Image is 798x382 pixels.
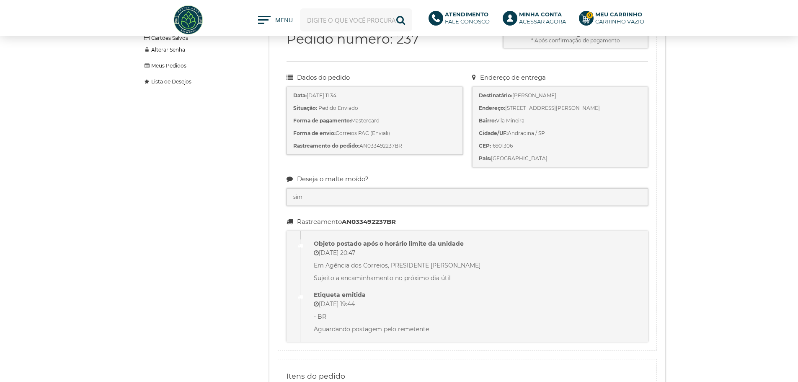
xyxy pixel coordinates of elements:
[479,117,642,125] li: Vila Mineira
[293,117,351,124] b: Forma de pagamento:
[314,291,366,299] strong: Etiqueta emitida
[479,129,642,138] li: Andradina / SP
[314,274,635,291] p: Sujeito a encaminhamento no próximo dia útil
[519,11,566,25] p: Acessar agora
[314,240,464,247] strong: Objeto postado após o horário limite da unidade
[531,37,620,44] span: * Após confirmação de pagamento
[503,11,571,29] a: Minha ContaAcessar agora
[293,130,336,136] b: Forma de envio:
[519,11,562,18] b: Minha Conta
[293,105,317,111] b: Situação:
[389,8,412,31] button: Buscar
[479,154,642,163] li: [GEOGRAPHIC_DATA]
[479,104,642,112] li: [STREET_ADDRESS][PERSON_NAME]
[141,44,247,55] a: Alterar Senha
[293,91,456,100] li: [DATE] 11:34
[275,16,292,29] span: MENU
[300,8,412,31] input: Digite o que você procura
[479,155,491,161] b: País:
[293,142,456,150] li: AN033492237BR
[445,11,490,25] p: Fale conosco
[318,105,358,111] span: Pedido Enviado
[314,249,635,257] p: [DATE] 20:47
[293,117,456,125] li: Mastercard
[479,142,642,150] li: 16901306
[314,325,635,342] p: Aguardando postagem pelo remetente
[479,105,505,111] b: Endereço:
[429,11,494,29] a: AtendimentoFale conosco
[445,11,488,18] b: Atendimento
[287,70,463,85] legend: Dados do pedido
[479,92,512,99] b: Destinatário:
[479,117,496,124] b: Bairro:
[479,91,642,100] li: [PERSON_NAME]
[314,300,635,308] p: [DATE] 19:44
[141,76,247,87] a: Lista de Desejos
[173,4,204,36] img: Hopfen Haus BrewShop
[314,312,635,321] p: - BR
[141,33,247,44] a: Cartões Salvos
[586,12,593,19] strong: 0
[293,92,307,99] b: Data:
[293,129,456,138] li: Correios PAC (Enviali)
[258,16,292,24] button: MENU
[287,372,648,380] h4: Itens do pedido
[287,31,493,47] h2: Pedido número: 237
[293,143,359,149] b: Rastreamento do pedido:
[479,143,491,149] b: CEP:
[293,193,641,201] li: sim
[141,60,247,71] a: Meus Pedidos
[342,218,396,226] strong: AN033492237BR
[595,11,642,18] b: Meu Carrinho
[287,214,648,229] legend: Rastreamento
[314,261,635,270] p: Em Agência dos Correios, PRESIDENTE [PERSON_NAME]
[479,130,508,136] b: Cidade/UF:
[472,70,648,85] legend: Endereço de entrega
[287,172,648,186] legend: Deseja o malte moído?
[595,18,644,25] div: Carrinho Vazio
